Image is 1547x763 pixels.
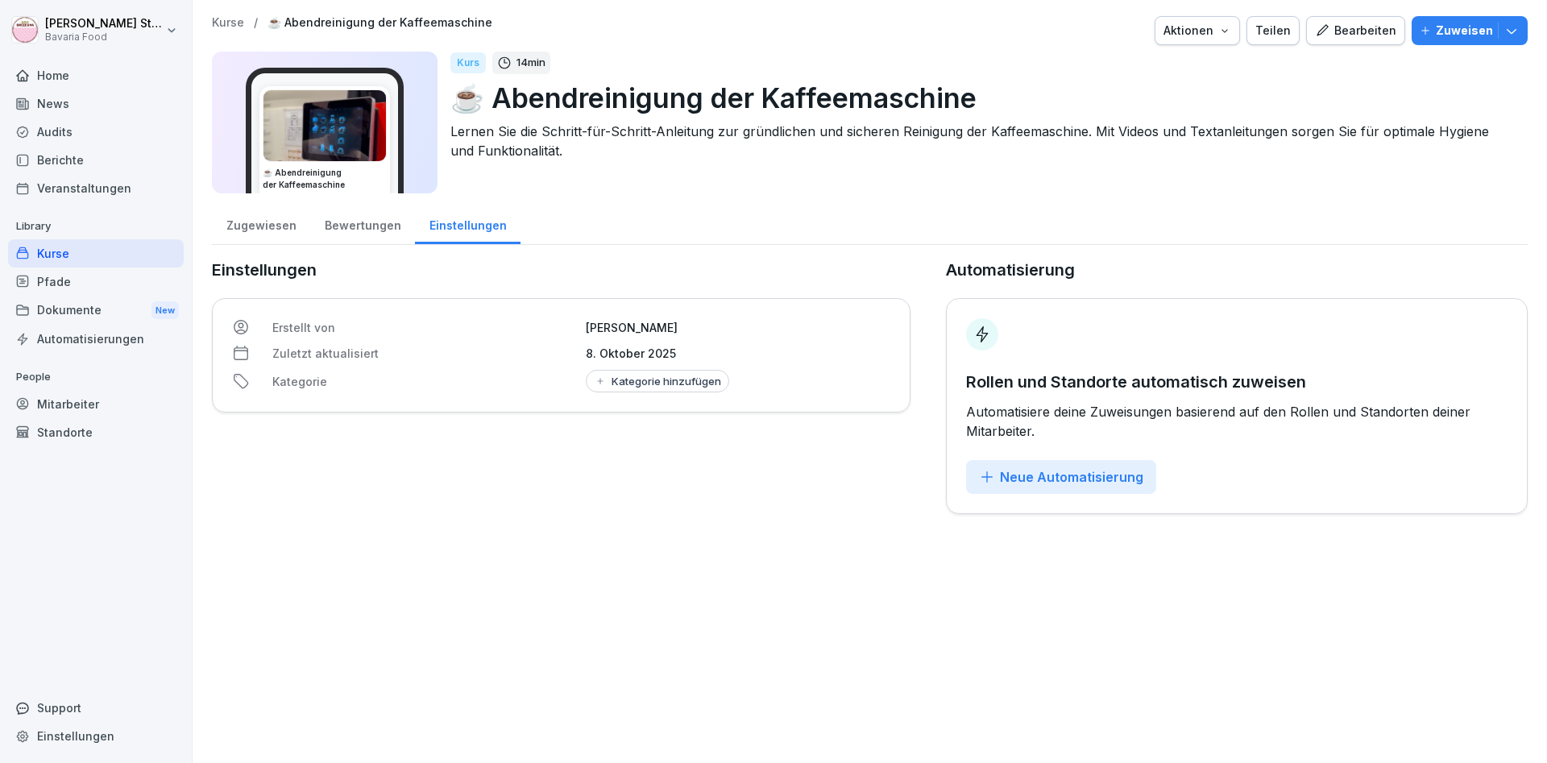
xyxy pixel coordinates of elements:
p: Bavaria Food [45,31,163,43]
a: Zugewiesen [212,203,310,244]
button: Neue Automatisierung [966,460,1156,494]
div: Support [8,694,184,722]
a: Kurse [212,16,244,30]
a: Audits [8,118,184,146]
p: 8. Oktober 2025 [586,345,890,362]
p: [PERSON_NAME] Stöhr [45,17,163,31]
p: Einstellungen [212,258,910,282]
a: Einstellungen [8,722,184,750]
img: um2bbbjq4dbxxqlrsbhdtvqt.png [263,90,386,161]
a: Automatisierungen [8,325,184,353]
a: Mitarbeiter [8,390,184,418]
div: Aktionen [1163,22,1231,39]
p: [PERSON_NAME] [586,319,890,336]
p: 14 min [516,55,545,71]
a: Veranstaltungen [8,174,184,202]
button: Aktionen [1155,16,1240,45]
p: Kategorie [272,373,576,390]
p: Automatisiere deine Zuweisungen basierend auf den Rollen und Standorten deiner Mitarbeiter. [966,402,1508,441]
a: Einstellungen [415,203,521,244]
h3: ☕ Abendreinigung der Kaffeemaschine [263,167,387,191]
a: Pfade [8,267,184,296]
div: Neue Automatisierung [979,468,1143,486]
div: Kurs [450,52,486,73]
a: Kurse [8,239,184,267]
p: / [254,16,258,30]
p: ☕ Abendreinigung der Kaffeemaschine [450,77,1515,118]
div: Teilen [1255,22,1291,39]
p: Zuletzt aktualisiert [272,345,576,362]
p: Automatisierung [946,258,1075,282]
a: ☕ Abendreinigung der Kaffeemaschine [268,16,492,30]
div: Dokumente [8,296,184,326]
a: Home [8,61,184,89]
a: Bewertungen [310,203,415,244]
a: DokumenteNew [8,296,184,326]
a: Berichte [8,146,184,174]
div: Bearbeiten [1315,22,1396,39]
a: Standorte [8,418,184,446]
p: Library [8,214,184,239]
button: Teilen [1246,16,1300,45]
p: People [8,364,184,390]
a: News [8,89,184,118]
p: Lernen Sie die Schritt-für-Schritt-Anleitung zur gründlichen und sicheren Reinigung der Kaffeemas... [450,122,1515,160]
button: Zuweisen [1412,16,1528,45]
div: Kategorie hinzufügen [594,375,721,388]
button: Kategorie hinzufügen [586,370,729,392]
div: New [151,301,179,320]
p: Rollen und Standorte automatisch zuweisen [966,370,1508,394]
button: Bearbeiten [1306,16,1405,45]
p: Zuweisen [1436,22,1493,39]
p: Erstellt von [272,319,576,336]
